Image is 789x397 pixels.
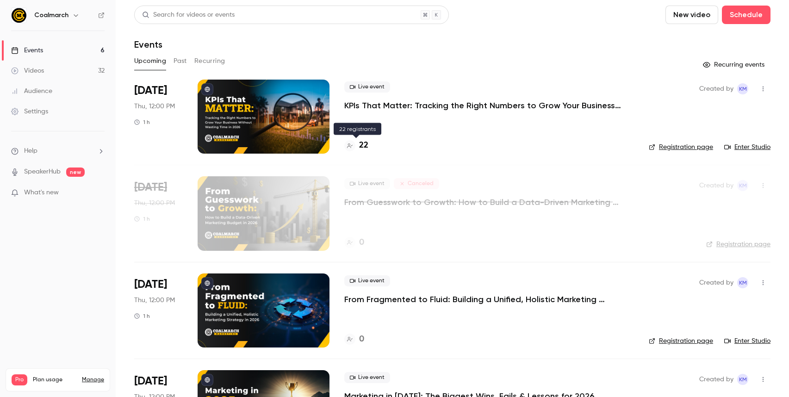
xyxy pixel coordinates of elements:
button: Upcoming [134,54,166,68]
span: Canceled [394,178,439,189]
div: Settings [11,107,48,116]
button: Recurring events [699,57,770,72]
span: Live event [344,178,390,189]
a: Manage [82,376,104,384]
span: KM [739,83,747,94]
button: Schedule [722,6,770,24]
span: What's new [24,188,59,198]
a: 0 [344,333,364,346]
div: 1 h [134,215,150,223]
h4: 22 [359,139,368,152]
span: Katie McCaskill [737,83,748,94]
a: From Guesswork to Growth: How to Build a Data-Driven Marketing Budget in [DATE] [344,197,622,208]
span: Pro [12,374,27,385]
span: Katie McCaskill [737,374,748,385]
h1: Events [134,39,162,50]
button: Past [174,54,187,68]
h4: 0 [359,236,364,249]
a: Registration page [706,240,770,249]
div: Audience [11,87,52,96]
iframe: Noticeable Trigger [93,189,105,197]
div: Oct 2 Thu, 12:00 PM (America/New York) [134,80,183,154]
a: Enter Studio [724,336,770,346]
a: Enter Studio [724,143,770,152]
span: Created by [699,180,733,191]
a: 0 [344,236,364,249]
span: new [66,167,85,177]
span: [DATE] [134,180,167,195]
div: Oct 16 Thu, 12:00 PM (America/New York) [134,176,183,250]
span: KM [739,180,747,191]
span: [DATE] [134,83,167,98]
div: Oct 30 Thu, 12:00 PM (America/New York) [134,273,183,347]
a: Registration page [649,143,713,152]
h6: Coalmarch [34,11,68,20]
span: Plan usage [33,376,76,384]
a: SpeakerHub [24,167,61,177]
img: Coalmarch [12,8,26,23]
span: Katie McCaskill [737,180,748,191]
a: From Fragmented to Fluid: Building a Unified, Holistic Marketing Strategy in [DATE] [344,294,622,305]
a: Registration page [649,336,713,346]
div: 1 h [134,118,150,126]
span: [DATE] [134,374,167,389]
span: Live event [344,275,390,286]
span: KM [739,277,747,288]
span: Live event [344,81,390,93]
span: Created by [699,374,733,385]
button: Recurring [194,54,225,68]
div: Videos [11,66,44,75]
span: Live event [344,372,390,383]
a: 22 [344,139,368,152]
h4: 0 [359,333,364,346]
span: [DATE] [134,277,167,292]
span: Created by [699,277,733,288]
span: KM [739,374,747,385]
div: 1 h [134,312,150,320]
span: Created by [699,83,733,94]
li: help-dropdown-opener [11,146,105,156]
a: KPIs That Matter: Tracking the Right Numbers to Grow Your Business Without Wasting Time in [DATE] [344,100,622,111]
span: Help [24,146,37,156]
span: Thu, 12:00 PM [134,198,175,208]
button: New video [665,6,718,24]
div: Search for videos or events [142,10,235,20]
span: Thu, 12:00 PM [134,102,175,111]
div: Events [11,46,43,55]
span: Katie McCaskill [737,277,748,288]
span: Thu, 12:00 PM [134,296,175,305]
